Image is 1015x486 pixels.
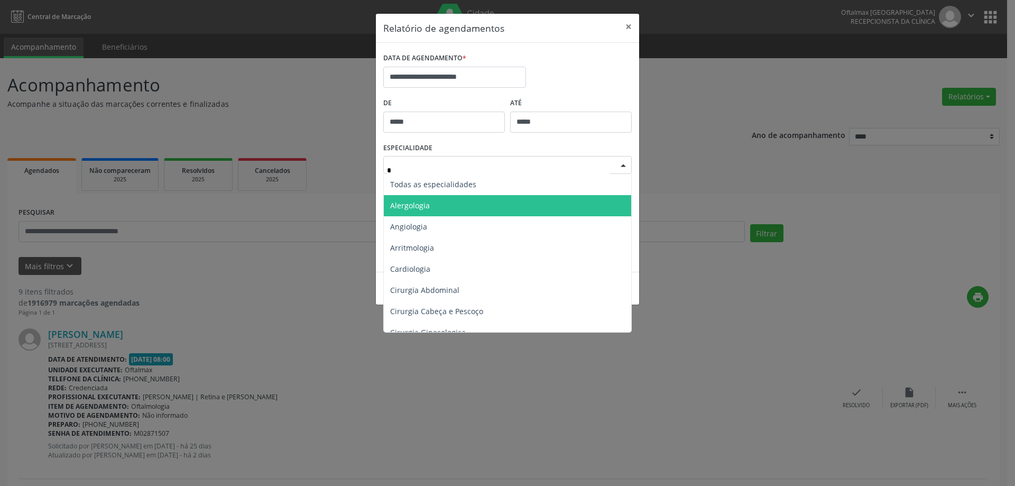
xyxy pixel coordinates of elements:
label: DATA DE AGENDAMENTO [383,50,466,67]
button: Close [618,14,639,40]
span: Cirurgia Cabeça e Pescoço [390,306,483,316]
label: De [383,95,505,112]
label: ESPECIALIDADE [383,140,432,157]
span: Arritmologia [390,243,434,253]
span: Todas as especialidades [390,179,476,189]
label: ATÉ [510,95,632,112]
h5: Relatório de agendamentos [383,21,504,35]
span: Cirurgia Abdominal [390,285,459,295]
span: Cirurgia Ginecologica [390,327,466,337]
span: Alergologia [390,200,430,210]
span: Cardiologia [390,264,430,274]
span: Angiologia [390,222,427,232]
